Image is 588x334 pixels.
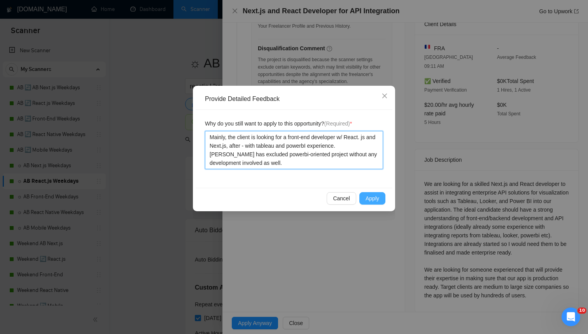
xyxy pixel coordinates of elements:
span: 10 [577,307,586,314]
button: Apply [359,192,385,205]
span: Apply [366,194,379,203]
span: (Required) [324,120,350,127]
button: Cancel [327,192,356,205]
button: Close [374,86,395,107]
iframe: Intercom live chat [562,307,580,326]
span: Why do you still want to apply to this opportunity? [205,119,352,128]
span: close [381,93,388,99]
div: Provide Detailed Feedback [205,95,388,103]
textarea: Mainly, the client is looking for a front-end developer w/ React. js and Next.js, after - with ta... [205,131,383,169]
span: Cancel [333,194,350,203]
